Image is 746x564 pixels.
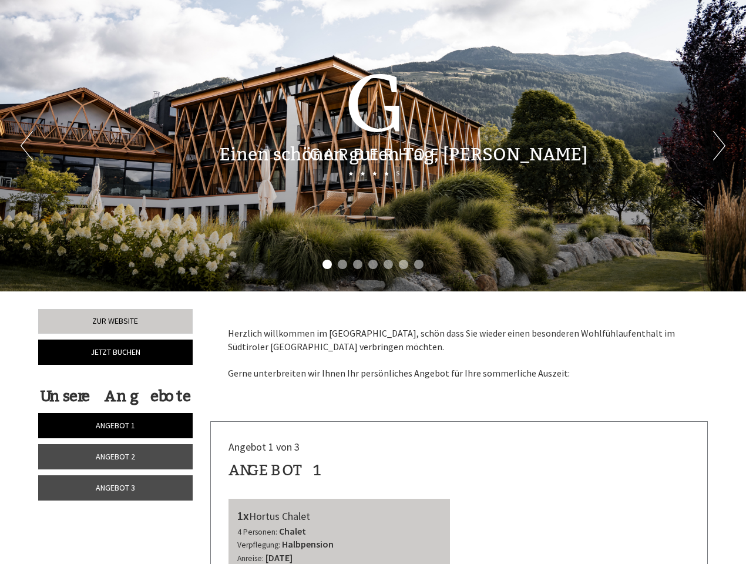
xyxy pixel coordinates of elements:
p: Herzlich willkommen im [GEOGRAPHIC_DATA], schön dass Sie wieder einen besonderen Wohlfühlaufentha... [228,327,691,380]
span: Angebot 3 [96,482,135,493]
small: Verpflegung: [237,540,280,550]
div: Hortus Chalet [237,508,442,525]
div: Unsere Angebote [38,385,193,407]
b: Chalet [279,525,306,537]
div: Angebot 1 [228,459,323,481]
a: Jetzt buchen [38,340,193,365]
small: 4 Personen: [237,527,277,537]
a: Zur Website [38,309,193,334]
span: Angebot 1 von 3 [228,440,300,454]
b: 1x [237,508,249,523]
small: Anreise: [237,553,264,563]
b: [DATE] [266,552,293,563]
span: Angebot 2 [96,451,135,462]
h1: Einen schönen guten Tag, [PERSON_NAME] [219,145,587,164]
span: Angebot 1 [96,420,135,431]
b: Halbpension [282,538,334,550]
